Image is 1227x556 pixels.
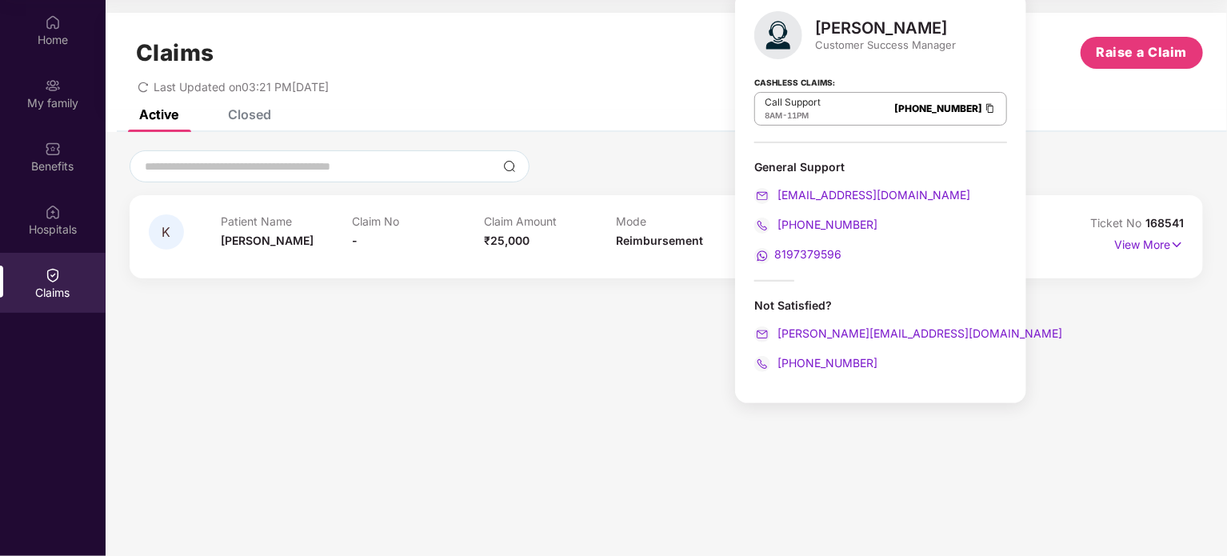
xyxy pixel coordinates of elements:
[45,267,61,283] img: svg+xml;base64,PHN2ZyBpZD0iQ2xhaW0iIHhtbG5zPSJodHRwOi8vd3d3LnczLm9yZy8yMDAwL3N2ZyIgd2lkdGg9IjIwIi...
[221,214,353,228] p: Patient Name
[774,356,877,370] span: [PHONE_NUMBER]
[484,214,616,228] p: Claim Amount
[774,218,877,231] span: [PHONE_NUMBER]
[754,218,770,234] img: svg+xml;base64,PHN2ZyB4bWxucz0iaHR0cDovL3d3dy53My5vcmcvMjAwMC9zdmciIHdpZHRoPSIyMCIgaGVpZ2h0PSIyMC...
[774,326,1062,340] span: [PERSON_NAME][EMAIL_ADDRESS][DOMAIN_NAME]
[765,96,821,109] p: Call Support
[616,214,748,228] p: Mode
[765,109,821,122] div: -
[754,188,770,204] img: svg+xml;base64,PHN2ZyB4bWxucz0iaHR0cDovL3d3dy53My5vcmcvMjAwMC9zdmciIHdpZHRoPSIyMCIgaGVpZ2h0PSIyMC...
[754,247,841,261] a: 8197379596
[754,188,970,202] a: [EMAIL_ADDRESS][DOMAIN_NAME]
[484,234,530,247] span: ₹25,000
[353,214,485,228] p: Claim No
[503,160,516,173] img: svg+xml;base64,PHN2ZyBpZD0iU2VhcmNoLTMyeDMyIiB4bWxucz0iaHR0cDovL3d3dy53My5vcmcvMjAwMC9zdmciIHdpZH...
[754,298,1007,313] div: Not Satisfied?
[45,141,61,157] img: svg+xml;base64,PHN2ZyBpZD0iQmVuZWZpdHMiIHhtbG5zPSJodHRwOi8vd3d3LnczLm9yZy8yMDAwL3N2ZyIgd2lkdGg9Ij...
[45,204,61,220] img: svg+xml;base64,PHN2ZyBpZD0iSG9zcGl0YWxzIiB4bWxucz0iaHR0cDovL3d3dy53My5vcmcvMjAwMC9zdmciIHdpZHRoPS...
[754,11,802,59] img: svg+xml;base64,PHN2ZyB4bWxucz0iaHR0cDovL3d3dy53My5vcmcvMjAwMC9zdmciIHhtbG5zOnhsaW5rPSJodHRwOi8vd3...
[787,110,809,120] span: 11PM
[1097,42,1188,62] span: Raise a Claim
[815,38,956,52] div: Customer Success Manager
[139,106,178,122] div: Active
[754,356,770,372] img: svg+xml;base64,PHN2ZyB4bWxucz0iaHR0cDovL3d3dy53My5vcmcvMjAwMC9zdmciIHdpZHRoPSIyMCIgaGVpZ2h0PSIyMC...
[754,73,835,90] strong: Cashless Claims:
[136,39,214,66] h1: Claims
[162,226,171,239] span: K
[774,247,841,261] span: 8197379596
[616,234,703,247] span: Reimbursement
[754,159,1007,264] div: General Support
[1090,216,1145,230] span: Ticket No
[221,234,314,247] span: [PERSON_NAME]
[754,326,770,342] img: svg+xml;base64,PHN2ZyB4bWxucz0iaHR0cDovL3d3dy53My5vcmcvMjAwMC9zdmciIHdpZHRoPSIyMCIgaGVpZ2h0PSIyMC...
[1170,236,1184,254] img: svg+xml;base64,PHN2ZyB4bWxucz0iaHR0cDovL3d3dy53My5vcmcvMjAwMC9zdmciIHdpZHRoPSIxNyIgaGVpZ2h0PSIxNy...
[754,218,877,231] a: [PHONE_NUMBER]
[154,80,329,94] span: Last Updated on 03:21 PM[DATE]
[1081,37,1203,69] button: Raise a Claim
[774,188,970,202] span: [EMAIL_ADDRESS][DOMAIN_NAME]
[1114,232,1184,254] p: View More
[754,248,770,264] img: svg+xml;base64,PHN2ZyB4bWxucz0iaHR0cDovL3d3dy53My5vcmcvMjAwMC9zdmciIHdpZHRoPSIyMCIgaGVpZ2h0PSIyMC...
[754,326,1062,340] a: [PERSON_NAME][EMAIL_ADDRESS][DOMAIN_NAME]
[894,102,982,114] a: [PHONE_NUMBER]
[984,102,997,115] img: Clipboard Icon
[754,159,1007,174] div: General Support
[45,78,61,94] img: svg+xml;base64,PHN2ZyB3aWR0aD0iMjAiIGhlaWdodD0iMjAiIHZpZXdCb3g9IjAgMCAyMCAyMCIgZmlsbD0ibm9uZSIgeG...
[228,106,271,122] div: Closed
[353,234,358,247] span: -
[1145,216,1184,230] span: 168541
[765,110,782,120] span: 8AM
[815,18,956,38] div: [PERSON_NAME]
[754,298,1007,372] div: Not Satisfied?
[45,14,61,30] img: svg+xml;base64,PHN2ZyBpZD0iSG9tZSIgeG1sbnM9Imh0dHA6Ly93d3cudzMub3JnLzIwMDAvc3ZnIiB3aWR0aD0iMjAiIG...
[138,80,149,94] span: redo
[754,356,877,370] a: [PHONE_NUMBER]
